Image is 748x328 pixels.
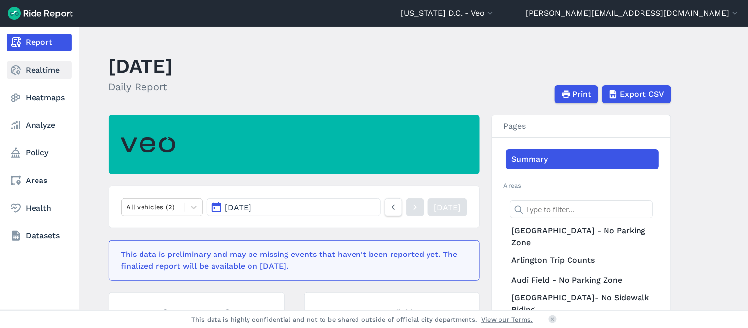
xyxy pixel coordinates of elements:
a: Realtime [7,61,72,79]
img: Veo [121,131,175,158]
a: [GEOGRAPHIC_DATA]- No Sidewalk Riding [506,290,659,318]
a: Summary [506,149,659,169]
a: [DATE] [428,198,467,216]
h2: Daily Report [109,79,173,94]
a: Policy [7,144,72,162]
button: Print [555,85,598,103]
a: Health [7,199,72,217]
button: [DATE] [207,198,380,216]
a: Analyze [7,116,72,134]
span: [PERSON_NAME] [164,307,229,317]
span: Export CSV [620,88,665,100]
span: Print [573,88,592,100]
h1: [DATE] [109,52,173,79]
span: Max Available [366,307,418,317]
a: Areas [7,172,72,189]
div: This data is preliminary and may be missing events that haven't been reported yet. The finalized ... [121,249,462,272]
img: Ride Report [8,7,73,20]
h2: Areas [504,181,659,190]
a: View our Terms. [482,315,534,324]
a: Arlington Trip Counts [506,251,659,270]
a: Report [7,34,72,51]
a: Heatmaps [7,89,72,107]
span: [DATE] [225,203,251,212]
button: [PERSON_NAME][EMAIL_ADDRESS][DOMAIN_NAME] [526,7,740,19]
button: [US_STATE] D.C. - Veo [401,7,495,19]
a: [GEOGRAPHIC_DATA] - No Parking Zone [506,223,659,251]
h3: Pages [492,115,671,138]
button: Export CSV [602,85,671,103]
a: Datasets [7,227,72,245]
a: Audi Field - No Parking Zone [506,270,659,290]
input: Type to filter... [510,200,653,218]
